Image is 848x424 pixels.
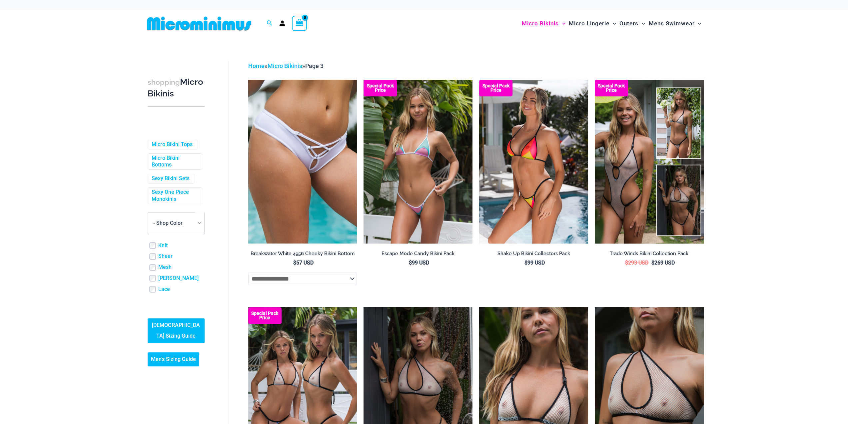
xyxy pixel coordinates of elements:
[364,84,397,92] b: Special Pack Price
[364,251,472,259] a: Escape Mode Candy Bikini Pack
[524,260,544,266] bdi: 99 USD
[647,13,703,34] a: Mens SwimwearMenu ToggleMenu Toggle
[305,62,324,69] span: Page 3
[248,311,282,320] b: Special Pack Price
[248,80,357,243] a: Breakwater White 4956 Shorts 01Breakwater White 341 Top 4956 Shorts 04Breakwater White 341 Top 49...
[595,80,704,243] img: Collection Pack (1)
[279,20,285,26] a: Account icon link
[148,212,205,234] span: - Shop Color
[158,286,170,293] a: Lace
[248,251,357,257] h2: Breakwater White 4956 Cheeky Bikini Bottom
[248,251,357,259] a: Breakwater White 4956 Cheeky Bikini Bottom
[152,155,197,169] a: Micro Bikini Bottoms
[595,251,704,257] h2: Trade Winds Bikini Collection Pack
[293,260,314,266] bdi: 57 USD
[148,213,204,234] span: - Shop Color
[479,80,588,243] a: Shake Up Sunset 3145 Top 4145 Bottom 04 Shake Up Sunset 3145 Top 4145 Bottom 05Shake Up Sunset 31...
[248,62,324,69] span: » »
[152,175,190,182] a: Sexy Bikini Sets
[267,19,273,28] a: Search icon link
[694,15,701,32] span: Menu Toggle
[158,275,199,282] a: [PERSON_NAME]
[595,251,704,259] a: Trade Winds Bikini Collection Pack
[153,220,183,226] span: - Shop Color
[148,76,205,99] h3: Micro Bikinis
[479,80,588,243] img: Shake Up Sunset 3145 Top 4145 Bottom 04
[625,260,648,266] bdi: 293 USD
[479,251,588,257] h2: Shake Up Bikini Collectors Pack
[479,251,588,259] a: Shake Up Bikini Collectors Pack
[248,62,265,69] a: Home
[158,264,172,271] a: Mesh
[148,78,180,86] span: shopping
[479,84,512,92] b: Special Pack Price
[625,260,628,266] span: $
[364,251,472,257] h2: Escape Mode Candy Bikini Pack
[148,352,199,366] a: Men’s Sizing Guide
[569,15,609,32] span: Micro Lingerie
[519,12,704,35] nav: Site Navigation
[648,15,694,32] span: Mens Swimwear
[158,253,173,260] a: Sheer
[595,84,628,92] b: Special Pack Price
[618,13,647,34] a: OutersMenu ToggleMenu Toggle
[595,80,704,243] a: Collection Pack (1) Trade Winds IvoryInk 317 Top 469 Thong 11Trade Winds IvoryInk 317 Top 469 Tho...
[148,318,205,343] a: [DEMOGRAPHIC_DATA] Sizing Guide
[651,260,675,266] bdi: 269 USD
[619,15,638,32] span: Outers
[409,260,412,266] span: $
[409,260,429,266] bdi: 99 USD
[522,15,559,32] span: Micro Bikinis
[364,80,472,243] a: Escape Mode Candy 3151 Top 4151 Bottom 02 Escape Mode Candy 3151 Top 4151 Bottom 04Escape Mode Ca...
[364,80,472,243] img: Escape Mode Candy 3151 Top 4151 Bottom 02
[520,13,567,34] a: Micro BikinisMenu ToggleMenu Toggle
[651,260,654,266] span: $
[152,189,197,203] a: Sexy One Piece Monokinis
[158,242,168,249] a: Knit
[292,16,307,31] a: View Shopping Cart, empty
[638,15,645,32] span: Menu Toggle
[144,16,254,31] img: MM SHOP LOGO FLAT
[524,260,527,266] span: $
[293,260,296,266] span: $
[248,80,357,243] img: Breakwater White 4956 Shorts 01
[559,15,565,32] span: Menu Toggle
[152,141,193,148] a: Micro Bikini Tops
[567,13,618,34] a: Micro LingerieMenu ToggleMenu Toggle
[609,15,616,32] span: Menu Toggle
[268,62,302,69] a: Micro Bikinis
